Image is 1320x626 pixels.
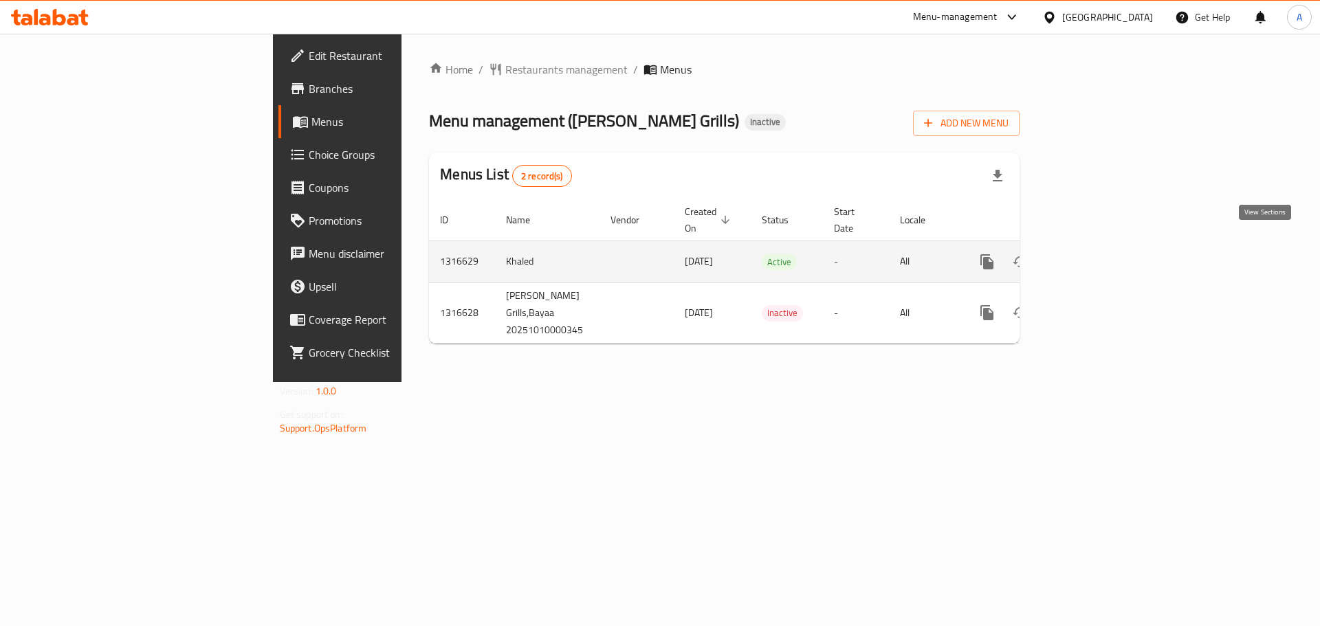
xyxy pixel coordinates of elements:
[495,282,599,343] td: [PERSON_NAME] Grills,Bayaa 20251010000345
[278,336,494,369] a: Grocery Checklist
[924,115,1009,132] span: Add New Menu
[278,171,494,204] a: Coupons
[278,72,494,105] a: Branches
[506,212,548,228] span: Name
[280,405,343,423] span: Get support on:
[495,241,599,282] td: Khaled
[971,245,1004,278] button: more
[309,146,483,163] span: Choice Groups
[745,116,786,128] span: Inactive
[960,199,1114,241] th: Actions
[981,159,1014,192] div: Export file
[280,419,367,437] a: Support.OpsPlatform
[762,305,803,322] div: Inactive
[889,241,960,282] td: All
[309,245,483,262] span: Menu disclaimer
[1297,10,1302,25] span: A
[278,138,494,171] a: Choice Groups
[429,105,739,136] span: Menu management ( [PERSON_NAME] Grills )
[685,304,713,322] span: [DATE]
[505,61,628,78] span: Restaurants management
[685,203,734,236] span: Created On
[512,165,572,187] div: Total records count
[278,39,494,72] a: Edit Restaurant
[316,382,337,400] span: 1.0.0
[309,278,483,295] span: Upsell
[971,296,1004,329] button: more
[762,254,797,270] span: Active
[309,344,483,361] span: Grocery Checklist
[278,105,494,138] a: Menus
[309,311,483,328] span: Coverage Report
[762,212,806,228] span: Status
[823,241,889,282] td: -
[633,61,638,78] li: /
[834,203,872,236] span: Start Date
[429,199,1114,344] table: enhanced table
[489,61,628,78] a: Restaurants management
[278,204,494,237] a: Promotions
[309,80,483,97] span: Branches
[309,179,483,196] span: Coupons
[440,164,571,187] h2: Menus List
[762,305,803,321] span: Inactive
[309,212,483,229] span: Promotions
[513,170,571,183] span: 2 record(s)
[278,303,494,336] a: Coverage Report
[1062,10,1153,25] div: [GEOGRAPHIC_DATA]
[660,61,692,78] span: Menus
[1004,296,1037,329] button: Change Status
[309,47,483,64] span: Edit Restaurant
[278,237,494,270] a: Menu disclaimer
[900,212,943,228] span: Locale
[610,212,657,228] span: Vendor
[913,9,998,25] div: Menu-management
[889,282,960,343] td: All
[429,61,1020,78] nav: breadcrumb
[311,113,483,130] span: Menus
[913,111,1020,136] button: Add New Menu
[823,282,889,343] td: -
[280,382,313,400] span: Version:
[440,212,466,228] span: ID
[745,114,786,131] div: Inactive
[278,270,494,303] a: Upsell
[685,252,713,270] span: [DATE]
[1004,245,1037,278] button: Change Status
